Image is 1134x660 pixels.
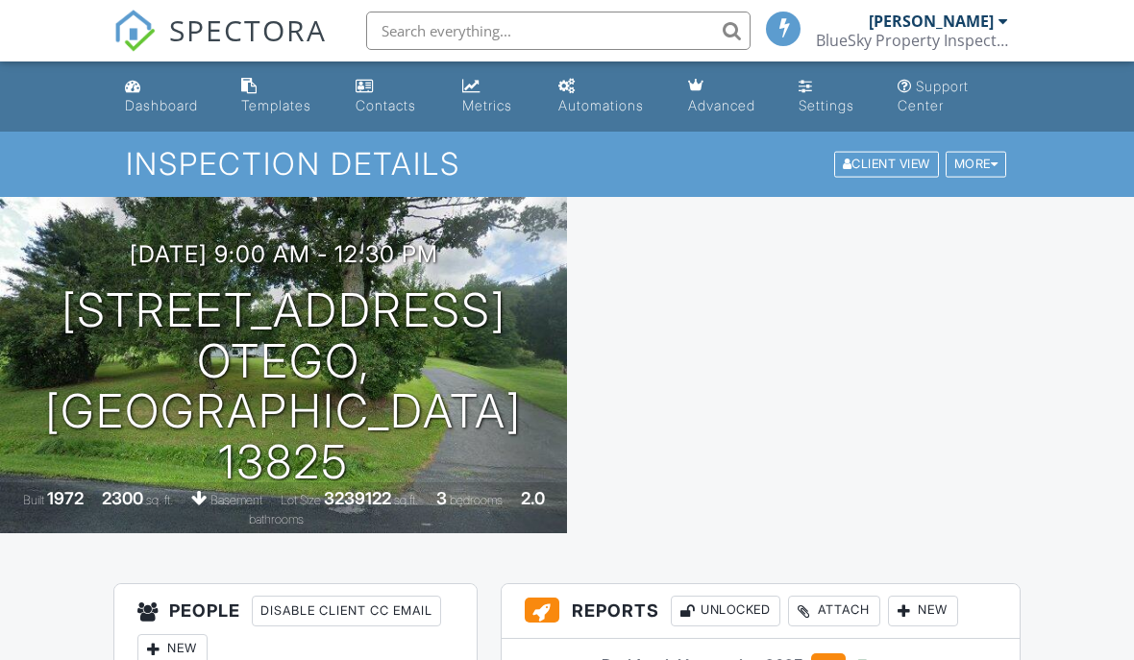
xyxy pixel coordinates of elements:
a: Client View [832,156,944,170]
div: BlueSky Property Inspections [816,31,1008,50]
div: 2.0 [521,488,545,508]
div: Disable Client CC Email [252,596,441,626]
div: Unlocked [671,596,780,626]
div: Dashboard [125,97,198,113]
span: sq.ft. [394,493,418,507]
img: The Best Home Inspection Software - Spectora [113,10,156,52]
div: Settings [799,97,854,113]
div: Metrics [462,97,512,113]
h3: [DATE] 9:00 am - 12:30 pm [130,241,438,267]
span: SPECTORA [169,10,327,50]
a: Automations (Basic) [551,69,664,124]
a: Advanced [680,69,777,124]
div: New [888,596,958,626]
div: Support Center [898,78,969,113]
h1: Inspection Details [126,147,1008,181]
a: SPECTORA [113,26,327,66]
div: 3239122 [324,488,391,508]
span: Built [23,493,44,507]
div: 1972 [47,488,84,508]
span: Lot Size [281,493,321,507]
div: Advanced [688,97,755,113]
div: Attach [788,596,880,626]
a: Metrics [455,69,536,124]
span: bathrooms [249,512,304,526]
div: Templates [241,97,311,113]
a: Support Center [890,69,1017,124]
div: Contacts [356,97,416,113]
div: [PERSON_NAME] [869,12,994,31]
div: Client View [834,152,939,178]
h1: [STREET_ADDRESS] Otego, [GEOGRAPHIC_DATA] 13825 [31,285,536,488]
span: sq. ft. [146,493,173,507]
span: basement [210,493,262,507]
input: Search everything... [366,12,751,50]
a: Contacts [348,69,439,124]
div: Automations [558,97,644,113]
h3: Reports [502,584,1020,639]
div: More [946,152,1007,178]
span: bedrooms [450,493,503,507]
div: 3 [436,488,447,508]
div: 2300 [102,488,143,508]
a: Templates [234,69,332,124]
a: Dashboard [117,69,218,124]
a: Settings [791,69,875,124]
